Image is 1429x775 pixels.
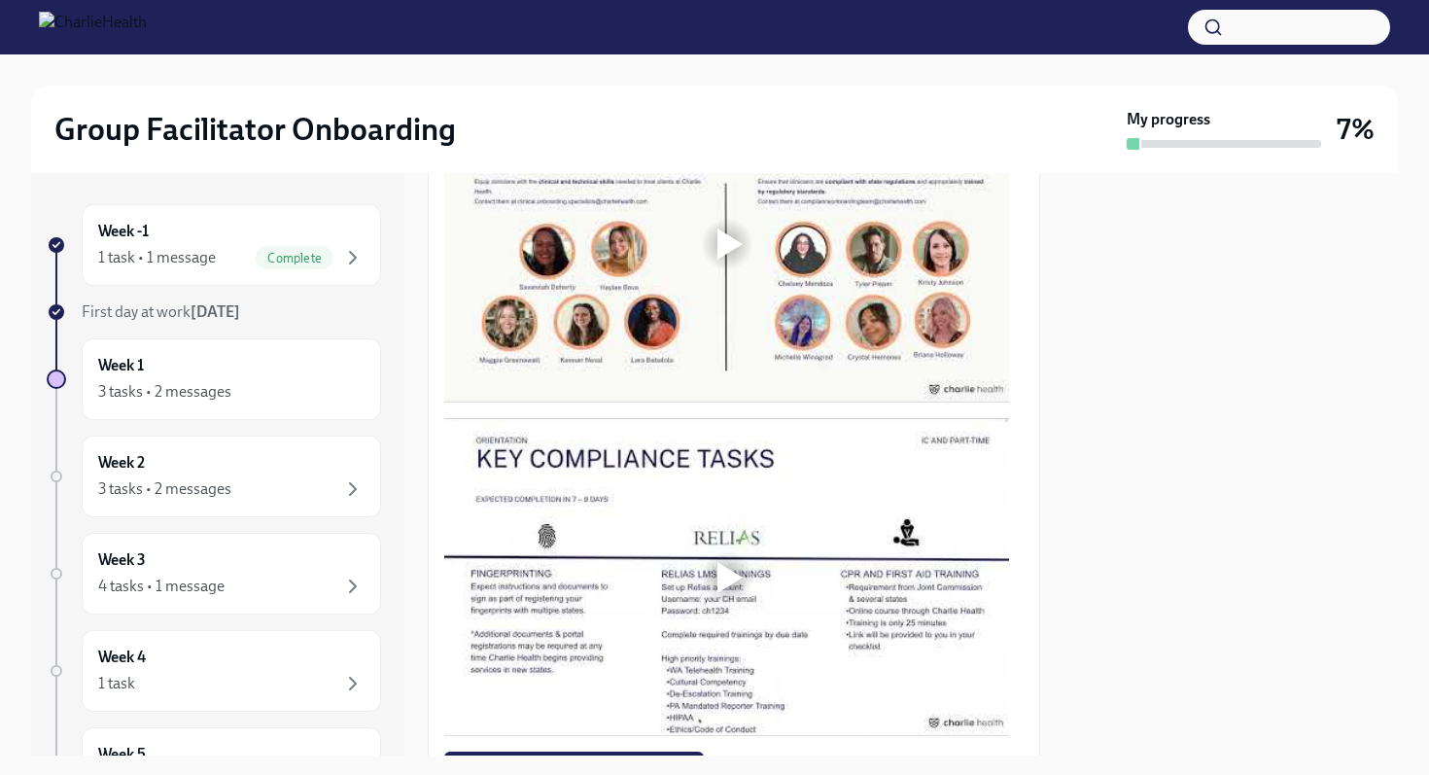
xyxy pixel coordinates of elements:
a: Week 23 tasks • 2 messages [47,436,381,517]
div: 1 task [98,673,135,694]
a: Week 13 tasks • 2 messages [47,338,381,420]
strong: [DATE] [191,302,240,321]
a: Week -11 task • 1 messageComplete [47,204,381,286]
div: 1 task • 1 message [98,247,216,268]
div: 3 tasks • 2 messages [98,478,231,500]
span: First day at work [82,302,240,321]
a: Week 41 task [47,630,381,712]
h6: Week 3 [98,549,146,571]
h6: Week 1 [98,355,144,376]
h3: 7% [1337,112,1375,147]
strong: My progress [1127,109,1210,130]
span: Complete [256,251,333,265]
h6: Week 2 [98,452,145,474]
h6: Week 4 [98,647,146,668]
h2: Group Facilitator Onboarding [54,110,456,149]
a: First day at work[DATE] [47,301,381,323]
h6: Week -1 [98,221,149,242]
a: Week 34 tasks • 1 message [47,533,381,615]
img: CharlieHealth [39,12,147,43]
h6: Week 5 [98,744,146,765]
div: 3 tasks • 2 messages [98,381,231,403]
div: 4 tasks • 1 message [98,576,225,597]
